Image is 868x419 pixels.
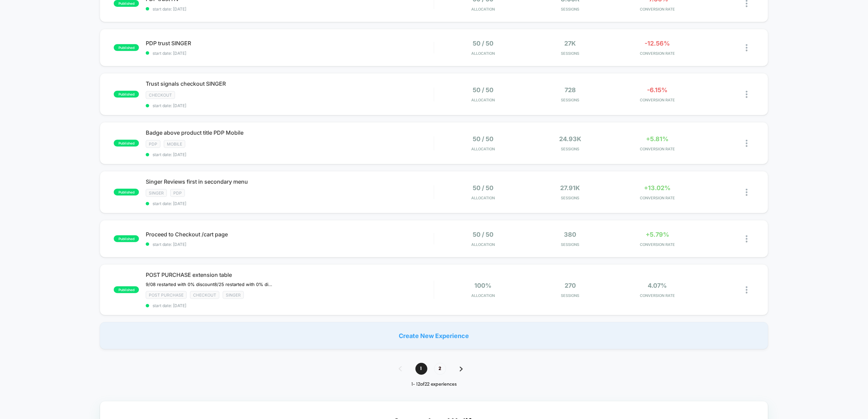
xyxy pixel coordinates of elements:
[615,242,699,247] span: CONVERSION RATE
[473,135,493,143] span: 50 / 50
[415,363,427,375] span: 1
[615,196,699,200] span: CONVERSION RATE
[746,91,747,98] img: close
[473,86,493,94] span: 50 / 50
[564,231,576,238] span: 380
[473,231,493,238] span: 50 / 50
[528,147,612,151] span: Sessions
[146,201,434,206] span: start date: [DATE]
[146,282,272,287] span: 9/08 restarted with 0% discount﻿8/25 restarted with 0% discount due to Laborday promo
[559,135,581,143] span: 24.93k
[392,382,476,387] div: 1 - 12 of 22 experiences
[646,135,668,143] span: +5.81%
[528,242,612,247] span: Sessions
[746,235,747,242] img: close
[114,91,139,98] span: published
[560,184,580,191] span: 27.91k
[471,242,495,247] span: Allocation
[114,140,139,147] span: published
[615,98,699,102] span: CONVERSION RATE
[146,291,187,299] span: Post Purchase
[746,140,747,147] img: close
[471,98,495,102] span: Allocation
[615,147,699,151] span: CONVERSION RATE
[528,293,612,298] span: Sessions
[746,286,747,294] img: close
[146,242,434,247] span: start date: [DATE]
[146,91,175,99] span: checkout
[146,178,434,185] span: Singer Reviews first in secondary menu
[644,184,670,191] span: +13.02%
[528,196,612,200] span: Sessions
[164,140,185,148] span: Mobile
[146,80,434,87] span: Trust signals checkout SINGER
[471,147,495,151] span: Allocation
[474,282,491,289] span: 100%
[146,271,434,278] span: POST PURCHASE extension table
[471,51,495,56] span: Allocation
[647,86,667,94] span: -6.15%
[528,51,612,56] span: Sessions
[146,303,434,308] span: start date: [DATE]
[565,282,576,289] span: 270
[114,44,139,51] span: published
[528,98,612,102] span: Sessions
[114,235,139,242] span: published
[473,184,493,191] span: 50 / 50
[146,6,434,12] span: start date: [DATE]
[615,51,699,56] span: CONVERSION RATE
[146,140,160,148] span: PDP
[190,291,219,299] span: checkout
[615,293,699,298] span: CONVERSION RATE
[646,231,669,238] span: +5.79%
[100,322,768,349] div: Create New Experience
[223,291,244,299] span: Singer
[146,103,434,108] span: start date: [DATE]
[746,189,747,196] img: close
[460,367,463,371] img: pagination forward
[114,286,139,293] span: published
[565,86,576,94] span: 728
[146,51,434,56] span: start date: [DATE]
[528,7,612,12] span: Sessions
[471,196,495,200] span: Allocation
[648,282,667,289] span: 4.07%
[471,7,495,12] span: Allocation
[170,189,185,197] span: PDP
[645,40,670,47] span: -12.56%
[564,40,576,47] span: 27k
[471,293,495,298] span: Allocation
[114,189,139,196] span: published
[434,363,446,375] span: 2
[146,189,167,197] span: Singer
[473,40,493,47] span: 50 / 50
[146,40,434,47] span: PDP trust SINGER
[146,152,434,157] span: start date: [DATE]
[615,7,699,12] span: CONVERSION RATE
[146,231,434,238] span: Proceed to Checkout /cart page
[746,44,747,51] img: close
[146,129,434,136] span: Badge above product title PDP Mobile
